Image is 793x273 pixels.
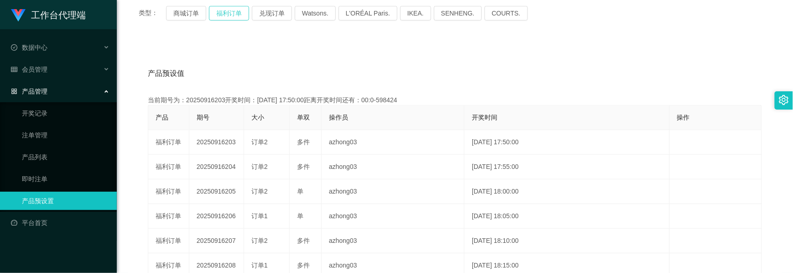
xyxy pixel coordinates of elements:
[148,155,189,179] td: 福利订单
[166,6,206,21] button: 商城订单
[464,130,669,155] td: [DATE] 17:50:00
[297,138,310,146] span: 多件
[322,130,464,155] td: azhong03
[22,126,110,144] a: 注单管理
[22,192,110,210] a: 产品预设置
[11,214,110,232] a: 图标: dashboard平台首页
[197,114,209,121] span: 期号
[156,114,168,121] span: 产品
[329,114,348,121] span: 操作员
[148,204,189,229] td: 福利订单
[11,44,17,51] i: 图标: check-circle-o
[297,188,303,195] span: 单
[400,6,431,21] button: IKEA.
[189,229,244,253] td: 20250916207
[677,114,690,121] span: 操作
[148,68,184,79] span: 产品预设值
[11,44,47,51] span: 数据中心
[464,155,669,179] td: [DATE] 17:55:00
[148,130,189,155] td: 福利订单
[485,6,528,21] button: COURTS.
[11,66,17,73] i: 图标: table
[779,95,789,105] i: 图标: setting
[322,229,464,253] td: azhong03
[297,262,310,269] span: 多件
[252,6,292,21] button: 兑现订单
[11,9,26,22] img: logo.9652507e.png
[189,179,244,204] td: 20250916205
[339,6,397,21] button: L'ORÉAL Paris.
[464,229,669,253] td: [DATE] 18:10:00
[22,148,110,166] a: 产品列表
[189,204,244,229] td: 20250916206
[11,11,86,18] a: 工作台代理端
[148,95,762,105] div: 当前期号为：20250916203开奖时间：[DATE] 17:50:00距离开奖时间还有：00:0-598424
[251,114,264,121] span: 大小
[295,6,336,21] button: Watsons.
[297,114,310,121] span: 单双
[322,179,464,204] td: azhong03
[251,237,268,244] span: 订单2
[22,170,110,188] a: 即时注单
[251,138,268,146] span: 订单2
[139,6,166,21] span: 类型：
[11,66,47,73] span: 会员管理
[148,229,189,253] td: 福利订单
[11,88,17,94] i: 图标: appstore-o
[297,237,310,244] span: 多件
[251,262,268,269] span: 订单1
[189,155,244,179] td: 20250916204
[148,179,189,204] td: 福利订单
[322,204,464,229] td: azhong03
[297,212,303,220] span: 单
[322,155,464,179] td: azhong03
[464,179,669,204] td: [DATE] 18:00:00
[22,104,110,122] a: 开奖记录
[434,6,482,21] button: SENHENG.
[11,88,47,95] span: 产品管理
[209,6,249,21] button: 福利订单
[31,0,86,30] h1: 工作台代理端
[251,212,268,220] span: 订单1
[189,130,244,155] td: 20250916203
[251,188,268,195] span: 订单2
[472,114,497,121] span: 开奖时间
[251,163,268,170] span: 订单2
[297,163,310,170] span: 多件
[464,204,669,229] td: [DATE] 18:05:00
